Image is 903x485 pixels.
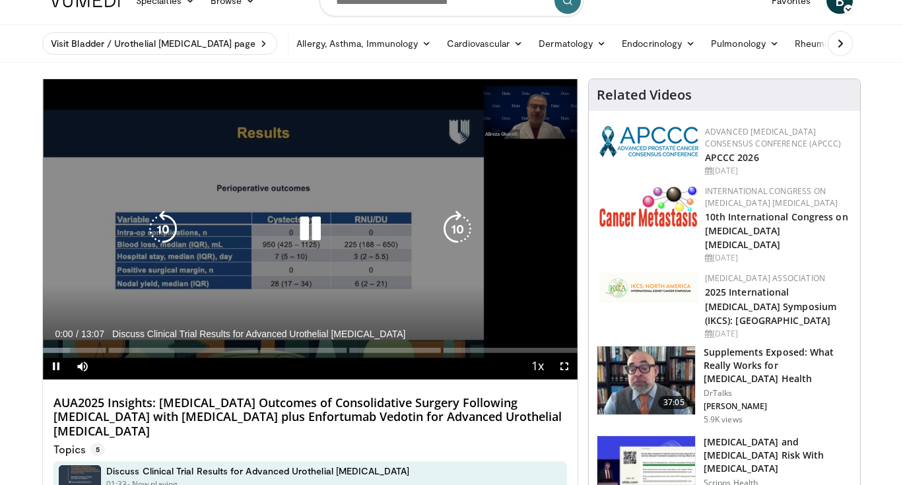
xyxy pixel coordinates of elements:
[704,414,743,425] p: 5.9K views
[614,30,703,57] a: Endocrinology
[703,30,787,57] a: Pulmonology
[69,353,96,379] button: Mute
[704,401,852,412] p: [PERSON_NAME]
[704,388,852,399] p: DrTalks
[705,286,836,326] a: 2025 International [MEDICAL_DATA] Symposium (IKCS): [GEOGRAPHIC_DATA]
[531,30,614,57] a: Dermatology
[705,328,850,340] div: [DATE]
[705,165,850,177] div: [DATE]
[658,396,690,409] span: 37:05
[599,185,698,227] img: 6ff8bc22-9509-4454-a4f8-ac79dd3b8976.png.150x105_q85_autocrop_double_scale_upscale_version-0.2.png
[43,353,69,379] button: Pause
[597,346,695,415] img: 649d3fc0-5ee3-4147-b1a3-955a692e9799.150x105_q85_crop-smart_upscale.jpg
[288,30,439,57] a: Allergy, Asthma, Immunology
[55,329,73,339] span: 0:00
[112,328,406,340] span: Discuss Clinical Trial Results for Advanced Urothelial [MEDICAL_DATA]
[597,87,692,103] h4: Related Videos
[705,252,850,264] div: [DATE]
[705,210,848,251] a: 10th International Congress on [MEDICAL_DATA] [MEDICAL_DATA]
[43,79,578,380] video-js: Video Player
[704,346,852,385] h3: Supplements Exposed: What Really Works for [MEDICAL_DATA] Health
[53,396,567,439] h4: AUA2025 Insights: [MEDICAL_DATA] Outcomes of Consolidative Surgery Following [MEDICAL_DATA] with ...
[597,346,852,425] a: 37:05 Supplements Exposed: What Really Works for [MEDICAL_DATA] Health DrTalks [PERSON_NAME] 5.9K...
[106,465,409,477] h4: Discuss Clinical Trial Results for Advanced Urothelial [MEDICAL_DATA]
[76,329,79,339] span: /
[599,126,698,157] img: 92ba7c40-df22-45a2-8e3f-1ca017a3d5ba.png.150x105_q85_autocrop_double_scale_upscale_version-0.2.png
[705,151,759,164] a: APCCC 2026
[90,443,105,456] span: 5
[525,353,551,379] button: Playback Rate
[42,32,277,55] a: Visit Bladder / Urothelial [MEDICAL_DATA] page
[599,273,698,303] img: fca7e709-d275-4aeb-92d8-8ddafe93f2a6.png.150x105_q85_autocrop_double_scale_upscale_version-0.2.png
[705,273,825,284] a: [MEDICAL_DATA] Association
[705,185,838,209] a: International Congress on [MEDICAL_DATA] [MEDICAL_DATA]
[787,30,877,57] a: Rheumatology
[551,353,578,379] button: Fullscreen
[439,30,531,57] a: Cardiovascular
[53,443,105,456] p: Topics
[704,436,852,475] h3: [MEDICAL_DATA] and [MEDICAL_DATA] Risk With [MEDICAL_DATA]
[81,329,104,339] span: 13:07
[705,126,842,149] a: Advanced [MEDICAL_DATA] Consensus Conference (APCCC)
[43,348,578,353] div: Progress Bar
